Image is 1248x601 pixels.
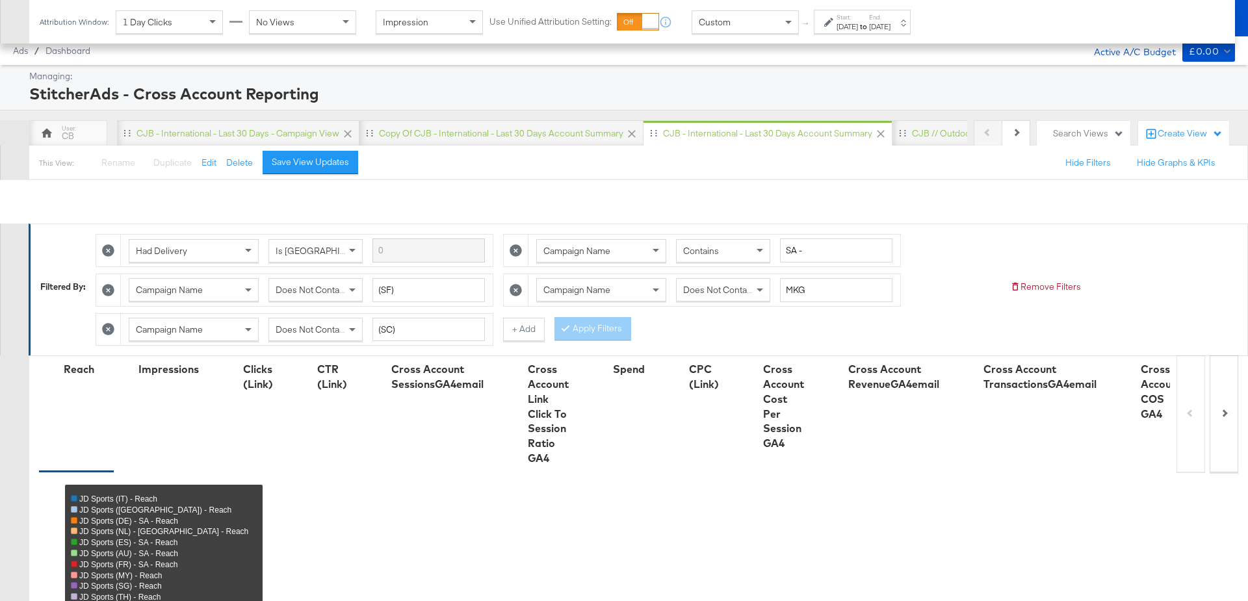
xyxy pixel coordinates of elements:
[243,362,273,392] div: Clicks (Link)
[45,45,90,56] a: Dashboard
[276,324,346,335] span: Does Not Contain
[40,281,86,293] div: Filtered By:
[1053,127,1124,140] div: Search Views
[79,527,248,536] span: JD Sports (NL) - [GEOGRAPHIC_DATA] - Reach
[780,278,892,302] input: Enter a search term
[101,157,135,168] span: Rename
[1141,362,1182,421] div: Cross Account COS GA4
[1065,157,1111,169] button: Hide Filters
[650,129,657,136] div: Drag to reorder tab
[372,318,485,342] input: Enter a search term
[383,16,428,28] span: Impression
[226,157,253,169] button: Delete
[153,157,192,168] span: Duplicate
[543,284,610,296] span: Campaign Name
[983,362,1097,392] div: Cross Account TransactionsGA4email
[136,324,203,335] span: Campaign Name
[683,284,754,296] span: Does Not Contain
[391,362,484,392] div: Cross Account SessionsGA4email
[663,127,872,140] div: CJB - International - Last 30 days Account Summary
[28,45,45,56] span: /
[858,21,869,31] strong: to
[123,129,131,136] div: Drag to reorder tab
[263,151,358,174] button: Save View Updates
[39,158,73,168] div: This View:
[276,284,346,296] span: Does Not Contain
[79,494,157,504] span: JD Sports (IT) - Reach
[379,127,623,140] div: Copy of CJB - International - Last 30 days Account Summary
[29,70,1232,83] div: Managing:
[79,571,162,580] span: JD Sports (MY) - Reach
[136,245,187,257] span: Had Delivery
[79,517,178,526] span: JD Sports (DE) - SA - Reach
[64,362,94,377] div: Reach
[1158,127,1223,140] div: Create View
[29,83,1232,105] div: StitcherAds - Cross Account Reporting
[683,245,719,257] span: Contains
[1189,44,1219,60] div: £0.00
[837,21,858,32] div: [DATE]
[528,362,569,466] div: Cross Account Link Click To Session Ratio GA4
[62,130,74,142] div: CB
[366,129,373,136] div: Drag to reorder tab
[912,127,978,140] div: CJB // Outdoors
[689,362,719,392] div: CPC (Link)
[138,362,199,377] div: Impressions
[1010,281,1081,293] button: Remove Filters
[201,157,216,169] button: Edit
[1080,41,1176,60] div: Active A/C Budget
[123,16,172,28] span: 1 Day Clicks
[837,13,858,21] label: Start:
[1182,41,1235,62] button: £0.00
[613,362,645,377] div: Spend
[763,362,804,451] div: Cross Account Cost Per Session GA4
[39,18,109,27] div: Attribution Window:
[272,156,349,168] div: Save View Updates
[800,22,812,27] span: ↑
[136,127,339,140] div: CJB - International - Last 30 days - Campaign View
[13,45,28,56] span: Ads
[372,238,485,262] input: Enter a search term
[79,582,162,591] span: JD Sports (SG) - Reach
[79,505,231,515] span: JD Sports ([GEOGRAPHIC_DATA]) - Reach
[79,560,177,569] span: JD Sports (FR) - SA - Reach
[1137,157,1215,169] button: Hide Graphs & KPIs
[256,16,294,28] span: No Views
[317,362,347,392] div: CTR (Link)
[503,318,545,341] button: + Add
[79,538,177,547] span: JD Sports (ES) - SA - Reach
[372,278,485,302] input: Enter a search term
[780,238,892,262] input: Enter a search term
[848,362,939,392] div: Cross Account RevenueGA4email
[79,549,178,558] span: JD Sports (AU) - SA - Reach
[869,21,890,32] div: [DATE]
[869,13,890,21] label: End:
[136,284,203,296] span: Campaign Name
[543,245,610,257] span: Campaign Name
[899,129,906,136] div: Drag to reorder tab
[489,16,612,28] label: Use Unified Attribution Setting:
[276,245,375,257] span: Is [GEOGRAPHIC_DATA]
[699,16,731,28] span: Custom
